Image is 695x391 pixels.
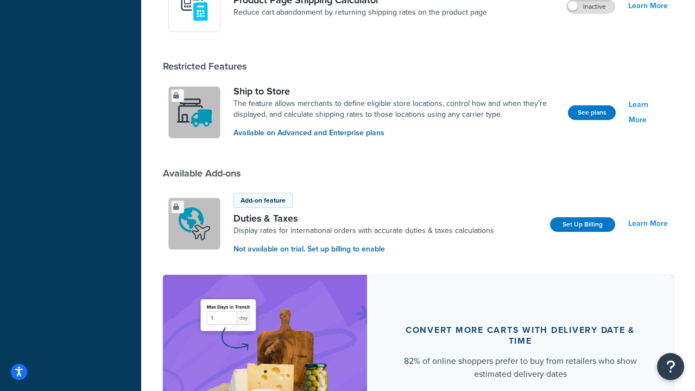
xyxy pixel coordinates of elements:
[393,325,647,346] div: Convert more carts with delivery date & time
[628,216,668,231] a: Learn More
[233,127,559,139] p: Available on Advanced and Enterprise plans
[163,167,241,179] div: Available Add-ons
[550,217,615,232] a: Set Up Billing
[233,85,559,97] a: Ship to Store
[657,353,684,380] button: Open Resource Center
[241,195,286,205] p: Add-on feature
[233,98,559,120] a: The feature allows merchants to define eligible store locations, control how and when they’re dis...
[163,60,247,72] div: Restricted Features
[629,97,668,128] a: Learn More
[568,105,616,120] button: See plans
[393,355,647,381] div: 82% of online shoppers prefer to buy from retailers who show estimated delivery dates
[233,7,487,18] a: Reduce cart abandonment by returning shipping rates on the product page
[233,225,494,236] a: Display rates for international orders with accurate duties & taxes calculations
[233,243,494,255] p: Not available on trial. Set up billing to enable
[233,212,494,224] a: Duties & Taxes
